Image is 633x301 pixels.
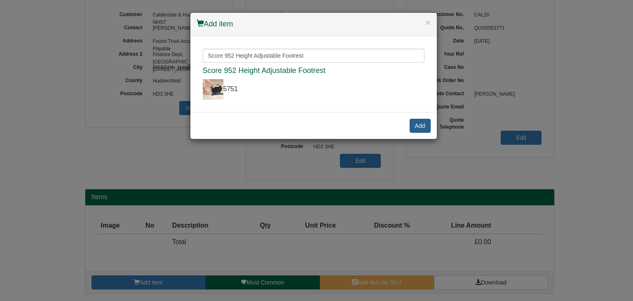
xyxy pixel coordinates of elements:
input: Search for a product [203,49,424,63]
span: 5751 [223,85,238,92]
h4: Score 952 Height Adjustable Footrest [203,67,424,75]
h4: Add item [197,19,431,30]
button: × [425,18,430,27]
button: Add [410,119,431,133]
img: posturite-height-adjustable-footrest-04.jpg [203,79,223,100]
